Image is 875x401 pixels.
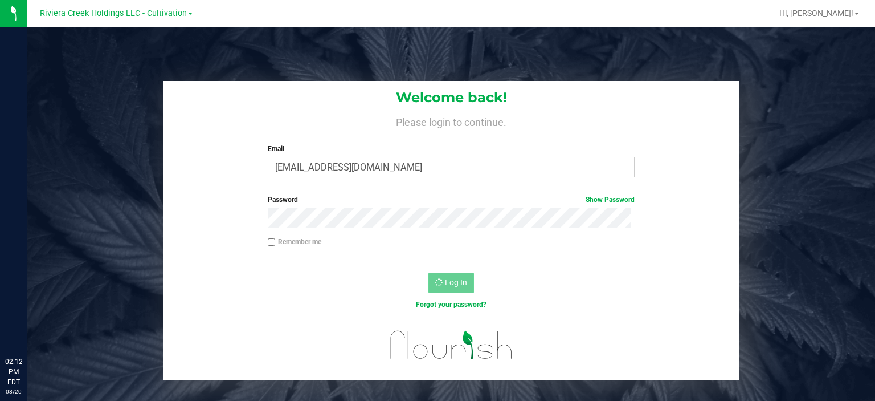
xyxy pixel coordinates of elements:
[416,301,486,309] a: Forgot your password?
[779,9,853,18] span: Hi, [PERSON_NAME]!
[163,90,739,105] h1: Welcome back!
[268,237,321,247] label: Remember me
[5,357,22,387] p: 02:12 PM EDT
[586,196,635,204] a: Show Password
[428,273,474,293] button: Log In
[40,9,187,18] span: Riviera Creek Holdings LLC - Cultivation
[445,278,467,287] span: Log In
[379,322,524,368] img: flourish_logo.svg
[268,144,635,154] label: Email
[268,196,298,204] span: Password
[5,387,22,396] p: 08/20
[163,114,739,128] h4: Please login to continue.
[268,238,276,246] input: Remember me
